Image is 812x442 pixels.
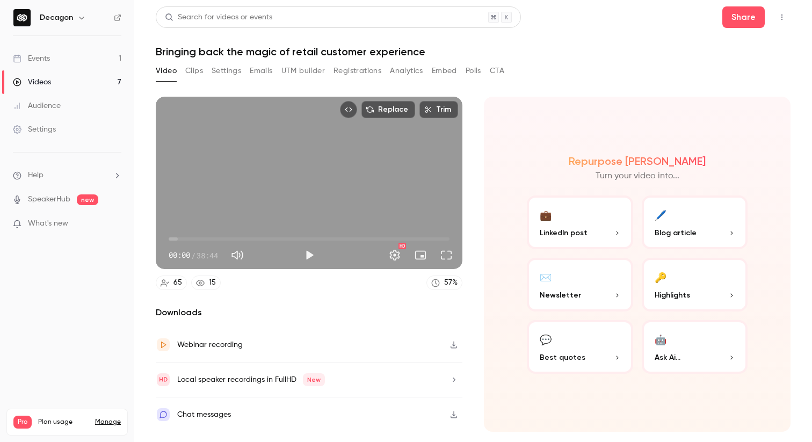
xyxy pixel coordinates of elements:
[13,170,121,181] li: help-dropdown-opener
[384,244,405,266] button: Settings
[177,408,231,421] div: Chat messages
[340,101,357,118] button: Embed video
[169,250,218,261] div: 00:00
[38,418,89,426] span: Plan usage
[466,62,481,79] button: Polls
[569,155,706,168] h2: Repurpose [PERSON_NAME]
[212,62,241,79] button: Settings
[655,227,697,238] span: Blog article
[436,244,457,266] button: Full screen
[540,206,552,223] div: 💼
[655,269,666,285] div: 🔑
[156,62,177,79] button: Video
[419,101,458,118] button: Trim
[642,320,748,374] button: 🤖Ask Ai...
[177,338,243,351] div: Webinar recording
[540,269,552,285] div: ✉️
[540,289,581,301] span: Newsletter
[527,258,633,311] button: ✉️Newsletter
[197,250,218,261] span: 38:44
[13,53,50,64] div: Events
[540,227,588,238] span: LinkedIn post
[156,276,187,290] a: 65
[281,62,325,79] button: UTM builder
[655,206,666,223] div: 🖊️
[13,9,31,26] img: Decagon
[156,306,462,319] h2: Downloads
[13,124,56,135] div: Settings
[596,170,679,183] p: Turn your video into...
[390,62,423,79] button: Analytics
[540,331,552,347] div: 💬
[361,101,415,118] button: Replace
[527,195,633,249] button: 💼LinkedIn post
[13,100,61,111] div: Audience
[13,77,51,88] div: Videos
[165,12,272,23] div: Search for videos or events
[169,250,190,261] span: 00:00
[334,62,381,79] button: Registrations
[177,373,325,386] div: Local speaker recordings in FullHD
[108,219,121,229] iframe: Noticeable Trigger
[28,170,44,181] span: Help
[642,258,748,311] button: 🔑Highlights
[410,244,431,266] button: Turn on miniplayer
[773,9,791,26] button: Top Bar Actions
[156,45,791,58] h1: Bringing back the magic of retail customer experience
[540,352,585,363] span: Best quotes
[655,331,666,347] div: 🤖
[655,289,690,301] span: Highlights
[209,277,216,288] div: 15
[527,320,633,374] button: 💬Best quotes
[173,277,182,288] div: 65
[426,276,462,290] a: 57%
[444,277,458,288] div: 57 %
[77,194,98,205] span: new
[28,194,70,205] a: SpeakerHub
[227,244,248,266] button: Mute
[303,373,325,386] span: New
[642,195,748,249] button: 🖊️Blog article
[40,12,73,23] h6: Decagon
[185,62,203,79] button: Clips
[432,62,457,79] button: Embed
[13,416,32,429] span: Pro
[191,276,221,290] a: 15
[28,218,68,229] span: What's new
[299,244,320,266] button: Play
[655,352,680,363] span: Ask Ai...
[95,418,121,426] a: Manage
[191,250,195,261] span: /
[490,62,504,79] button: CTA
[250,62,272,79] button: Emails
[722,6,765,28] button: Share
[398,243,406,249] div: HD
